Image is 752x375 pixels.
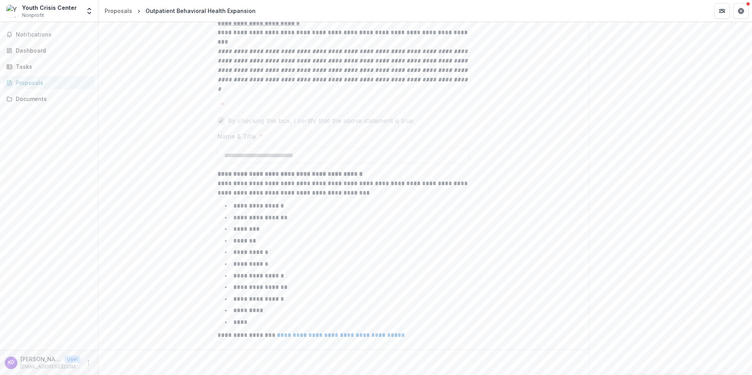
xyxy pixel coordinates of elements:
img: Youth Crisis Center [6,5,19,17]
a: Dashboard [3,44,95,57]
a: Documents [3,92,95,105]
div: Proposals [105,7,132,15]
div: Proposals [16,79,88,87]
div: Dashboard [16,46,88,55]
span: By checking this box, I certify that the above statement is true [228,116,413,125]
a: Proposals [3,76,95,89]
span: Notifications [16,31,92,38]
div: Documents [16,95,88,103]
div: Outpatient Behavioral Health Expansion [146,7,256,15]
a: Tasks [3,60,95,73]
div: Kristen Dietzen [8,360,15,365]
p: User [65,356,81,363]
button: Notifications [3,28,95,41]
button: More [84,358,93,368]
button: Open entity switcher [84,3,95,19]
nav: breadcrumb [101,5,259,17]
p: Name & Title [217,132,256,141]
div: Youth Crisis Center [22,4,77,12]
button: Get Help [733,3,749,19]
div: Tasks [16,63,88,71]
p: [PERSON_NAME] [20,355,61,363]
button: Partners [714,3,730,19]
span: Nonprofit [22,12,44,19]
p: [EMAIL_ADDRESS][DOMAIN_NAME] [20,363,81,370]
a: Proposals [101,5,135,17]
